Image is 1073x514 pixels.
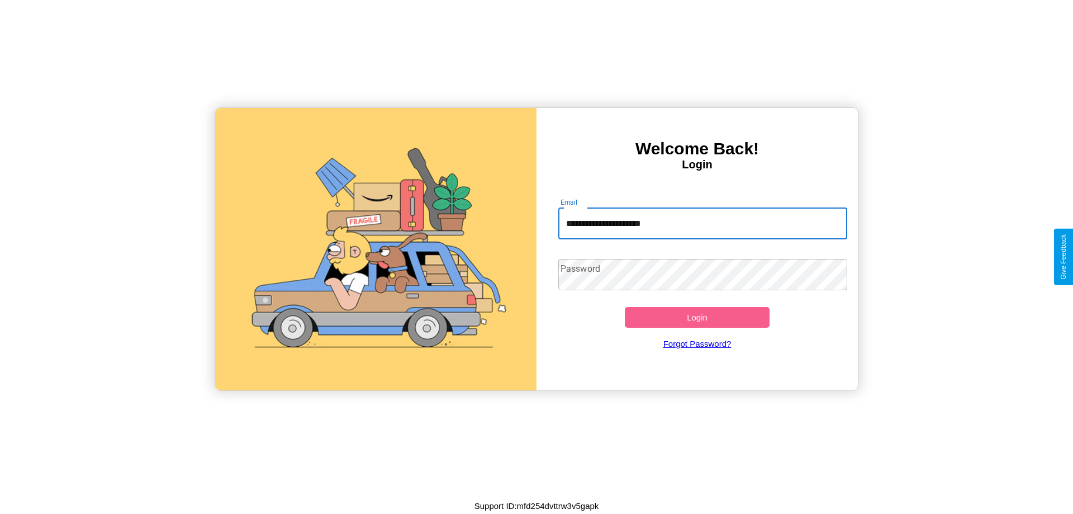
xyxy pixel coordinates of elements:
[215,108,536,390] img: gif
[474,498,599,513] p: Support ID: mfd254dvttrw3v5gapk
[536,158,858,171] h4: Login
[1060,234,1067,280] div: Give Feedback
[561,197,578,207] label: Email
[625,307,770,328] button: Login
[553,328,842,360] a: Forgot Password?
[536,139,858,158] h3: Welcome Back!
